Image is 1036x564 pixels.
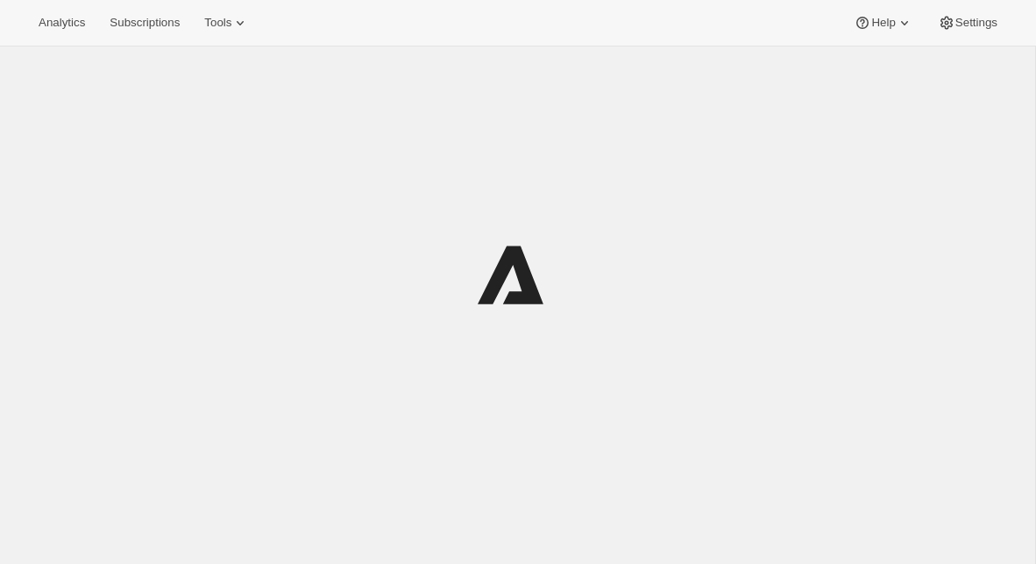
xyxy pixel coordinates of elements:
[204,16,231,30] span: Tools
[99,11,190,35] button: Subscriptions
[843,11,923,35] button: Help
[927,11,1008,35] button: Settings
[194,11,259,35] button: Tools
[955,16,997,30] span: Settings
[871,16,895,30] span: Help
[110,16,180,30] span: Subscriptions
[39,16,85,30] span: Analytics
[28,11,96,35] button: Analytics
